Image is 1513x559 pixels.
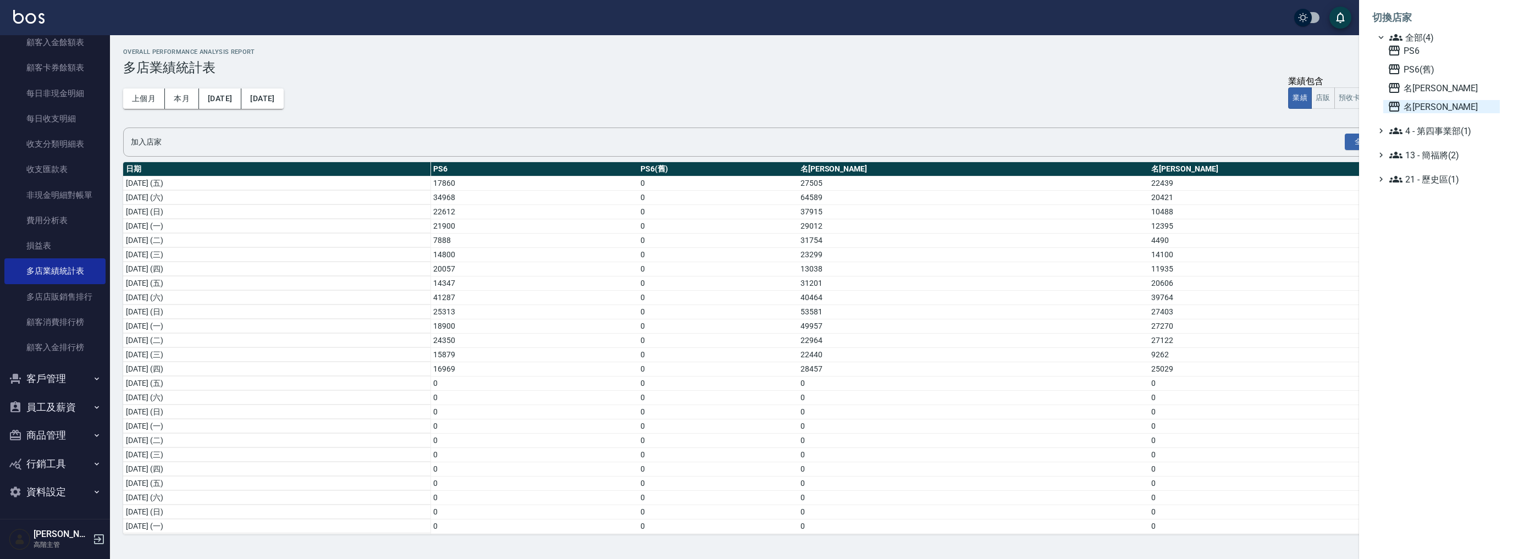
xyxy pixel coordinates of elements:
[1372,4,1500,31] li: 切換店家
[1388,81,1495,95] span: 名[PERSON_NAME]
[1388,100,1495,113] span: 名[PERSON_NAME]
[1389,31,1495,44] span: 全部(4)
[1389,124,1495,137] span: 4 - 第四事業部(1)
[1388,44,1495,57] span: PS6
[1389,173,1495,186] span: 21 - 歷史區(1)
[1389,148,1495,162] span: 13 - 簡福將(2)
[1388,63,1495,76] span: PS6(舊)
